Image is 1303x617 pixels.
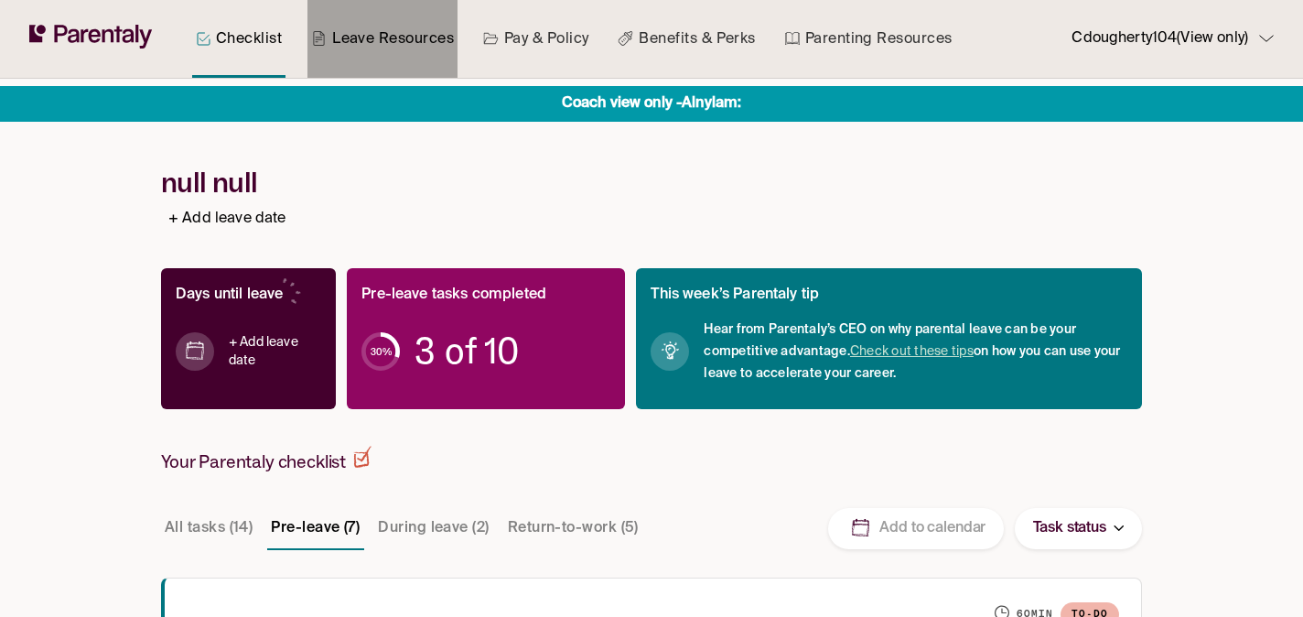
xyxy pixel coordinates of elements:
p: Cdougherty104 (View only) [1071,27,1248,51]
p: Task status [1033,516,1106,541]
span: Hear from Parentaly’s CEO on why parental leave can be your competitive advantage. on how you can... [704,319,1127,384]
h1: null null [161,166,1142,200]
h2: Your Parentaly checklist [161,446,372,473]
button: All tasks (14) [161,506,256,550]
span: 3 of 10 [415,342,519,361]
button: Return-to-work (5) [504,506,642,550]
button: During leave (2) [374,506,492,550]
p: Pre-leave tasks completed [361,283,546,308]
div: Task stage tabs [161,506,646,550]
button: Task status [1015,508,1142,549]
a: Check out these tips [850,345,974,358]
a: + Add leave date [229,333,321,370]
strong: Coach view only - Alnylam : [562,96,742,111]
p: + Add leave date [168,207,285,232]
button: Pre-leave (7) [267,506,363,550]
p: This week’s Parentaly tip [651,283,819,308]
p: Days until leave [176,283,283,308]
